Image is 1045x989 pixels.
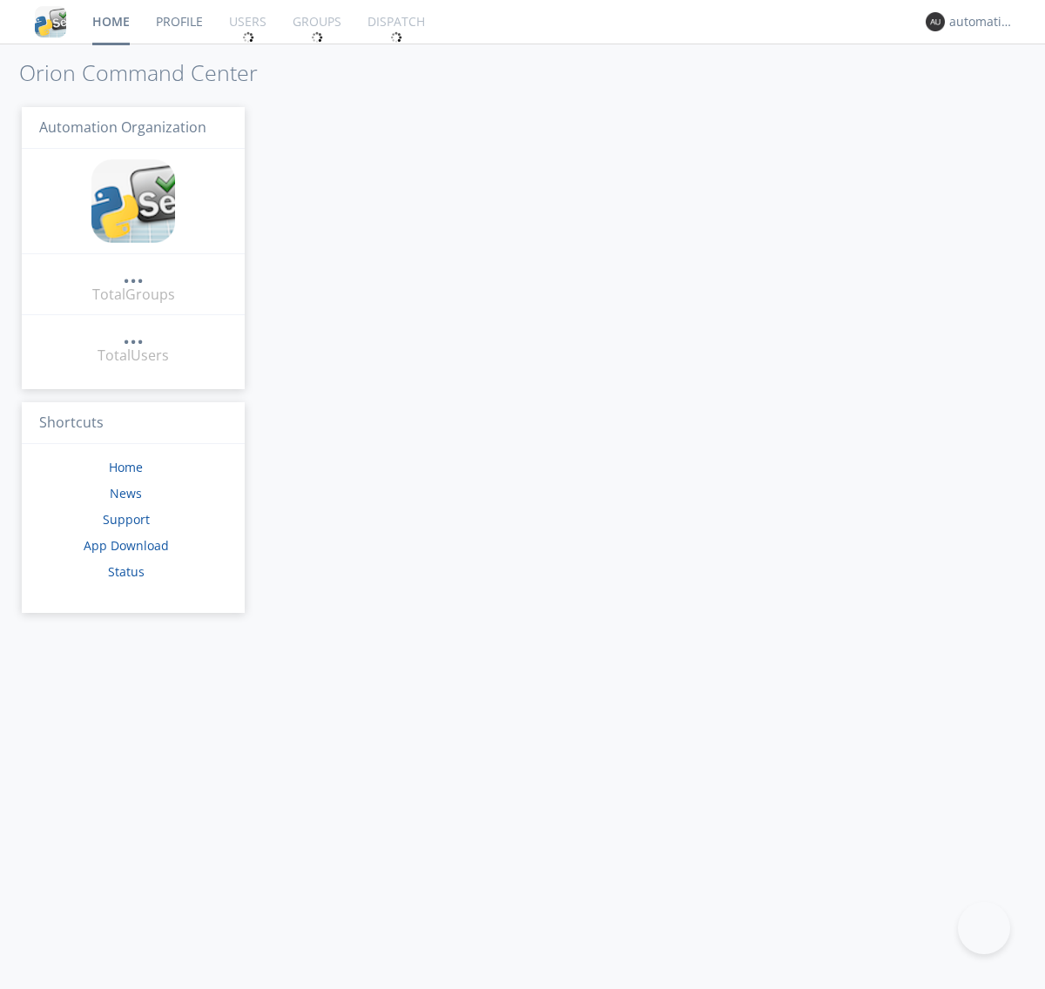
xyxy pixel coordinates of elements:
[123,326,144,346] a: ...
[123,326,144,343] div: ...
[110,485,142,501] a: News
[91,159,175,243] img: cddb5a64eb264b2086981ab96f4c1ba7
[35,6,66,37] img: cddb5a64eb264b2086981ab96f4c1ba7
[108,563,145,580] a: Status
[92,285,175,305] div: Total Groups
[958,902,1010,954] iframe: Toggle Customer Support
[98,346,169,366] div: Total Users
[390,31,402,44] img: spin.svg
[109,459,143,475] a: Home
[926,12,945,31] img: 373638.png
[311,31,323,44] img: spin.svg
[84,537,169,554] a: App Download
[242,31,254,44] img: spin.svg
[22,402,245,445] h3: Shortcuts
[949,13,1015,30] div: automation+atlas0031
[123,265,144,282] div: ...
[103,511,150,528] a: Support
[123,265,144,285] a: ...
[39,118,206,137] span: Automation Organization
